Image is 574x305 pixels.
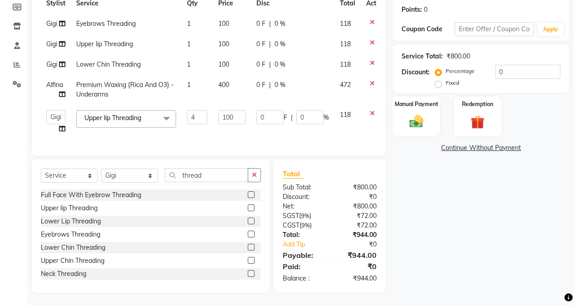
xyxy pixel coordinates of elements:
[276,250,330,261] div: Payable:
[275,19,285,29] span: 0 %
[256,19,265,29] span: 0 F
[76,40,133,48] span: Upper lip Threading
[269,80,271,90] span: |
[538,23,564,36] button: Apply
[41,217,101,226] div: Lower Lip Threading
[187,60,191,68] span: 1
[218,60,229,68] span: 100
[446,79,459,87] label: Fixed
[187,81,191,89] span: 1
[402,68,430,77] div: Discount:
[301,212,309,219] span: 9%
[340,19,351,28] span: 118
[394,143,568,153] a: Continue Without Payment
[46,60,57,68] span: Gigi
[340,60,351,68] span: 118
[275,39,285,49] span: 0 %
[324,113,329,122] span: %
[276,221,330,230] div: ( )
[329,274,383,283] div: ₹944.00
[329,183,383,192] div: ₹800.00
[395,100,438,108] label: Manual Payment
[269,60,271,69] span: |
[41,269,86,279] div: Neck Threading
[76,81,174,98] span: Premium Waxing {Rica And O3} - Underarms
[283,212,299,220] span: SGST
[76,60,141,68] span: Lower Chin Threading
[218,40,229,48] span: 100
[329,250,383,261] div: ₹944.00
[329,211,383,221] div: ₹72.00
[275,60,285,69] span: 0 %
[256,39,265,49] span: 0 F
[276,202,330,211] div: Net:
[329,192,383,202] div: ₹0
[46,19,57,28] span: Gigi
[41,243,105,252] div: Lower Chin Threading
[46,81,63,89] span: Alfina
[402,24,455,34] div: Coupon Code
[269,39,271,49] span: |
[462,100,493,108] label: Redemption
[218,81,229,89] span: 400
[455,22,534,36] input: Enter Offer / Coupon Code
[424,5,427,15] div: 0
[187,19,191,28] span: 1
[275,80,285,90] span: 0 %
[46,40,57,48] span: Gigi
[402,5,422,15] div: Points:
[256,80,265,90] span: 0 F
[340,40,351,48] span: 118
[41,256,104,266] div: Upper Chin Threading
[446,67,475,75] label: Percentage
[256,60,265,69] span: 0 F
[276,183,330,192] div: Sub Total:
[402,52,443,61] div: Service Total:
[276,240,339,249] a: Add Tip
[283,169,304,179] span: Total
[405,114,427,130] img: _cash.svg
[301,222,310,229] span: 9%
[340,111,351,119] span: 118
[329,261,383,272] div: ₹0
[276,274,330,283] div: Balance :
[340,81,351,89] span: 472
[165,168,248,182] input: Search or Scan
[276,192,330,202] div: Discount:
[84,114,141,122] span: Upper lip Threading
[76,19,136,28] span: Eyebrows Threading
[218,19,229,28] span: 100
[466,114,489,131] img: _gift.svg
[41,203,98,213] div: Upper lip Threading
[41,190,141,200] div: Full Face With Eyebrow Threading
[291,113,293,122] span: |
[269,19,271,29] span: |
[276,230,330,240] div: Total:
[276,261,330,272] div: Paid:
[284,113,287,122] span: F
[187,40,191,48] span: 1
[283,221,299,229] span: CGST
[141,114,145,122] a: x
[329,230,383,240] div: ₹944.00
[41,230,100,239] div: Eyebrows Threading
[329,202,383,211] div: ₹800.00
[276,211,330,221] div: ( )
[339,240,383,249] div: ₹0
[446,52,470,61] div: ₹800.00
[329,221,383,230] div: ₹72.00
